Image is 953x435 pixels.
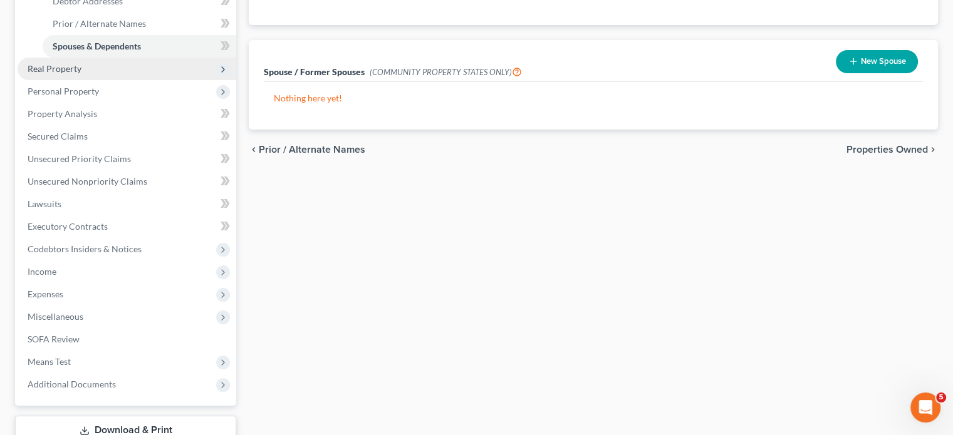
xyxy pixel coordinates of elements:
span: Codebtors Insiders & Notices [28,243,142,254]
a: Lawsuits [18,193,236,215]
span: Executory Contracts [28,221,108,232]
a: Spouses & Dependents [43,35,236,58]
a: Executory Contracts [18,215,236,238]
iframe: Intercom live chat [910,392,940,422]
span: Property Analysis [28,108,97,119]
span: Spouse / Former Spouses [264,66,365,77]
a: Property Analysis [18,103,236,125]
span: Real Property [28,63,81,74]
span: Properties Owned [846,145,928,155]
span: Expenses [28,289,63,299]
span: SOFA Review [28,334,80,344]
a: Unsecured Priority Claims [18,148,236,170]
a: SOFA Review [18,328,236,351]
a: Secured Claims [18,125,236,148]
a: Unsecured Nonpriority Claims [18,170,236,193]
span: Means Test [28,356,71,367]
span: Lawsuits [28,198,61,209]
span: 5 [936,392,946,402]
button: Properties Owned chevron_right [846,145,938,155]
span: Additional Documents [28,379,116,389]
span: Prior / Alternate Names [53,18,146,29]
i: chevron_left [249,145,259,155]
i: chevron_right [928,145,938,155]
span: Spouses & Dependents [53,41,141,51]
button: chevron_left Prior / Alternate Names [249,145,365,155]
a: Prior / Alternate Names [43,13,236,35]
span: Miscellaneous [28,311,83,322]
span: Prior / Alternate Names [259,145,365,155]
span: (COMMUNITY PROPERTY STATES ONLY) [370,67,522,77]
span: Income [28,266,56,277]
p: Nothing here yet! [274,92,913,105]
span: Secured Claims [28,131,88,141]
span: Personal Property [28,86,99,96]
button: New Spouse [836,50,918,73]
span: Unsecured Priority Claims [28,153,131,164]
span: Unsecured Nonpriority Claims [28,176,147,187]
